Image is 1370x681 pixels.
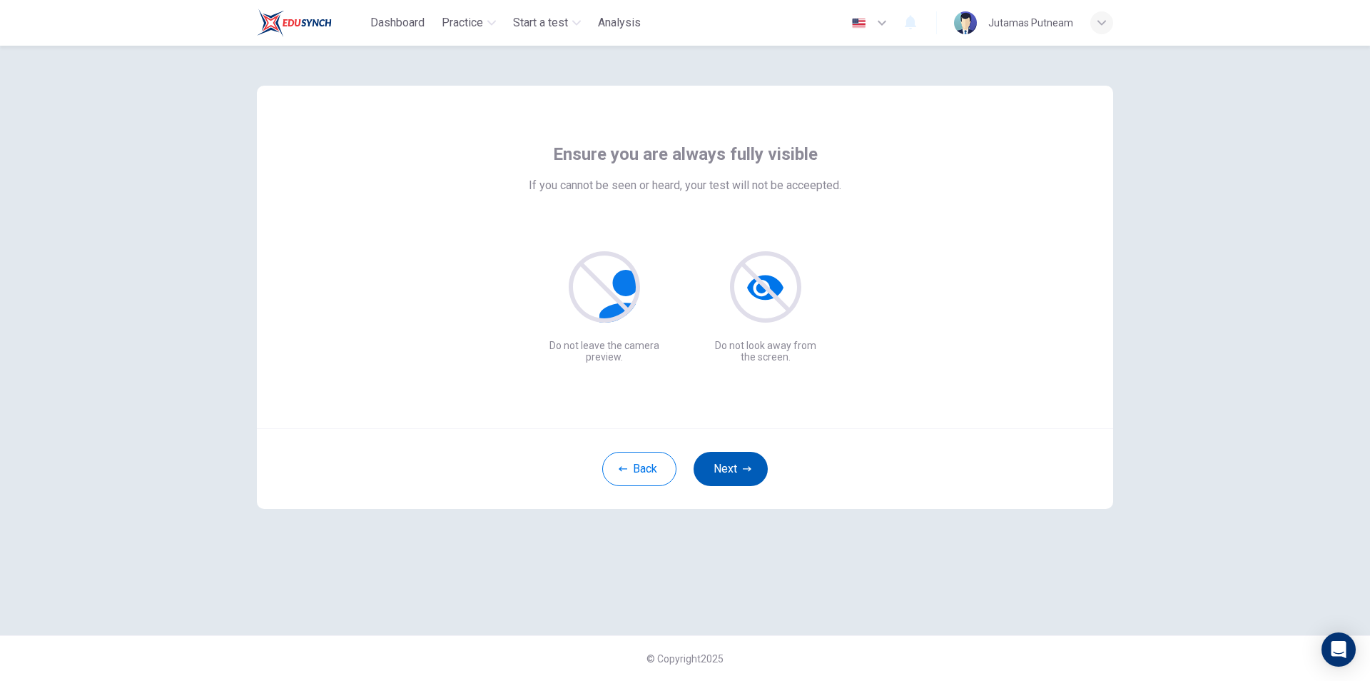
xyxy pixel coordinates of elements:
img: Profile picture [954,11,977,34]
button: Back [602,452,676,486]
img: en [850,18,868,29]
p: Do not look away from the screen. [708,340,823,363]
button: Practice [436,10,502,36]
button: Next [694,452,768,486]
button: Analysis [592,10,646,36]
span: Practice [442,14,483,31]
span: If you cannot be seen or heard, your test will not be acceepted. [529,177,841,194]
div: Jutamas Putneam [988,14,1073,31]
button: Start a test [507,10,587,36]
p: Do not leave the camera preview. [547,340,662,363]
button: Dashboard [365,10,430,36]
img: Train Test logo [257,9,332,37]
span: © Copyright 2025 [646,653,724,665]
span: Start a test [513,14,568,31]
span: Analysis [598,14,641,31]
span: Ensure you are always fully visible [553,143,818,166]
a: Train Test logo [257,9,365,37]
span: Dashboard [370,14,425,31]
div: Open Intercom Messenger [1321,632,1356,667]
